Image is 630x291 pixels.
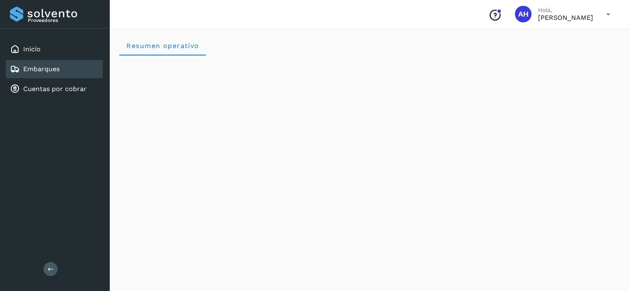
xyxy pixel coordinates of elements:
[28,17,99,23] p: Proveedores
[6,60,103,78] div: Embarques
[538,14,593,22] p: AZUCENA HERNANDEZ LOPEZ
[23,85,87,93] a: Cuentas por cobrar
[23,65,60,73] a: Embarques
[6,80,103,98] div: Cuentas por cobrar
[538,7,593,14] p: Hola,
[23,45,41,53] a: Inicio
[126,42,199,50] span: Resumen operativo
[6,40,103,58] div: Inicio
